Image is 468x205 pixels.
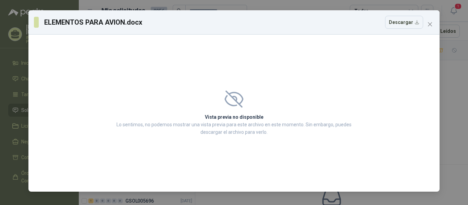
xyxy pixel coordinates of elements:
p: Lo sentimos, no podemos mostrar una vista previa para este archivo en este momento. Sin embargo, ... [114,121,354,136]
button: Descargar [385,16,423,29]
button: Close [424,19,435,30]
h2: Vista previa no disponible [114,113,354,121]
h3: ELEMENTOS PARA AVION.docx [44,17,143,27]
span: close [427,22,433,27]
